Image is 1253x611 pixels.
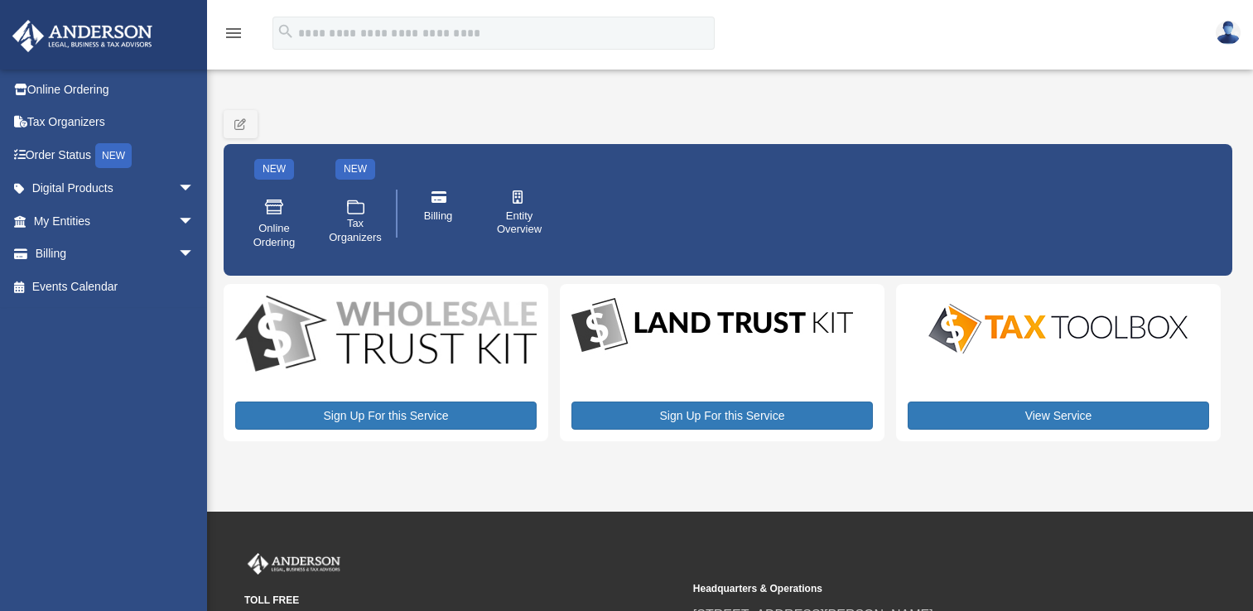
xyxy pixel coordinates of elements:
a: Billingarrow_drop_down [12,238,219,271]
a: menu [224,29,243,43]
a: Billing [403,179,473,248]
span: arrow_drop_down [178,238,211,272]
i: search [277,22,295,41]
a: Online Ordering [239,185,309,262]
a: Online Ordering [12,73,219,106]
i: menu [224,23,243,43]
a: Tax Organizers [320,185,390,262]
span: Online Ordering [251,222,297,250]
div: NEW [335,159,375,180]
a: Order StatusNEW [12,138,219,172]
a: Sign Up For this Service [571,402,873,430]
a: Tax Organizers [12,106,219,139]
a: Sign Up For this Service [235,402,537,430]
a: Digital Productsarrow_drop_down [12,172,211,205]
img: Anderson Advisors Platinum Portal [7,20,157,52]
div: NEW [254,159,294,180]
img: WS-Trust-Kit-lgo-1.jpg [235,296,537,375]
a: My Entitiesarrow_drop_down [12,204,219,238]
span: Entity Overview [496,209,542,238]
div: NEW [95,143,132,168]
span: Tax Organizers [329,217,382,245]
small: Headquarters & Operations [693,580,1130,598]
small: TOLL FREE [244,592,682,609]
img: LandTrust_lgo-1.jpg [571,296,853,356]
a: Entity Overview [484,179,554,248]
span: arrow_drop_down [178,204,211,238]
span: Billing [424,209,453,224]
img: User Pic [1216,21,1241,45]
a: View Service [908,402,1209,430]
img: Anderson Advisors Platinum Portal [244,553,344,575]
a: Events Calendar [12,270,219,303]
span: arrow_drop_down [178,172,211,206]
